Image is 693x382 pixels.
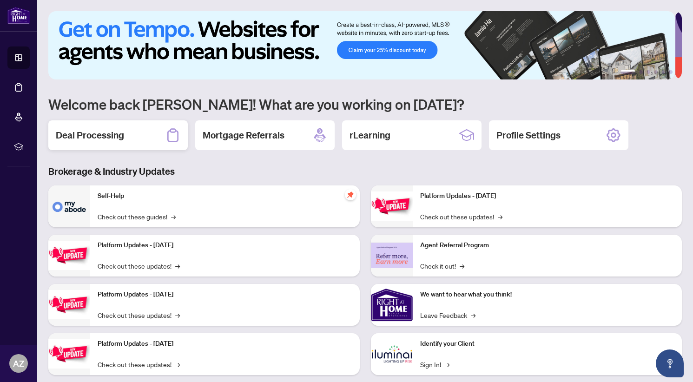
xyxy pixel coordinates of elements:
span: AZ [13,357,24,370]
button: 6 [669,70,673,74]
img: Agent Referral Program [371,243,413,268]
img: logo [7,7,30,24]
button: 4 [654,70,658,74]
p: Platform Updates - [DATE] [98,339,352,349]
a: Check it out!→ [420,261,464,271]
span: → [445,359,449,369]
img: Self-Help [48,185,90,227]
img: We want to hear what you think! [371,284,413,326]
img: Identify your Client [371,333,413,375]
h3: Brokerage & Industry Updates [48,165,682,178]
a: Check out these updates!→ [98,261,180,271]
a: Check out these updates!→ [98,310,180,320]
button: 5 [661,70,665,74]
img: Platform Updates - June 23, 2025 [371,191,413,221]
span: → [471,310,475,320]
span: pushpin [345,189,356,200]
a: Check out these updates!→ [98,359,180,369]
p: Identify your Client [420,339,675,349]
button: 2 [639,70,643,74]
h2: Mortgage Referrals [203,129,284,142]
span: → [175,359,180,369]
button: Open asap [656,349,684,377]
img: Platform Updates - July 8, 2025 [48,339,90,369]
button: 1 [620,70,635,74]
h2: Deal Processing [56,129,124,142]
p: Platform Updates - [DATE] [98,290,352,300]
img: Platform Updates - July 21, 2025 [48,290,90,319]
span: → [460,261,464,271]
p: Self-Help [98,191,352,201]
span: → [175,310,180,320]
span: → [498,211,502,222]
button: 3 [647,70,650,74]
img: Platform Updates - September 16, 2025 [48,241,90,270]
p: Platform Updates - [DATE] [420,191,675,201]
span: → [175,261,180,271]
a: Leave Feedback→ [420,310,475,320]
h1: Welcome back [PERSON_NAME]! What are you working on [DATE]? [48,95,682,113]
a: Check out these updates!→ [420,211,502,222]
h2: Profile Settings [496,129,561,142]
p: Platform Updates - [DATE] [98,240,352,250]
a: Check out these guides!→ [98,211,176,222]
span: → [171,211,176,222]
p: Agent Referral Program [420,240,675,250]
img: Slide 0 [48,11,675,79]
p: We want to hear what you think! [420,290,675,300]
a: Sign In!→ [420,359,449,369]
h2: rLearning [350,129,390,142]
